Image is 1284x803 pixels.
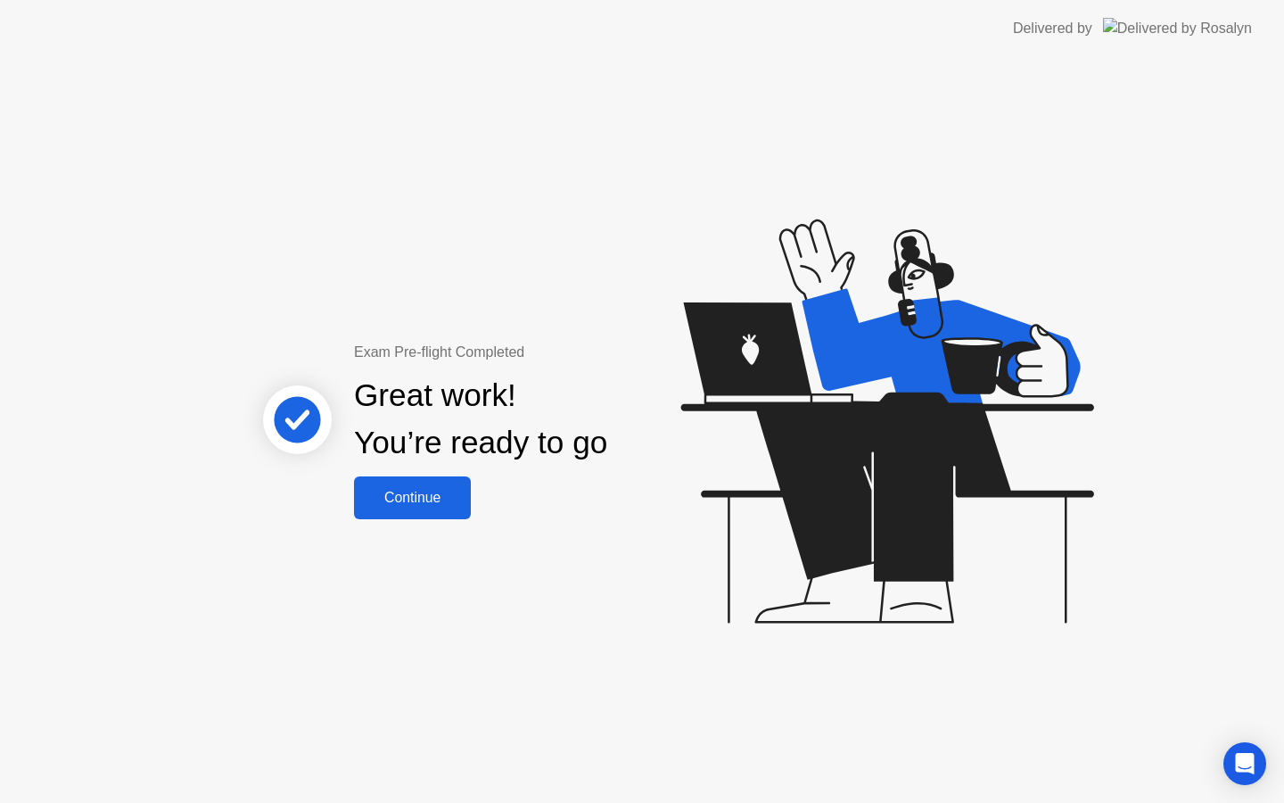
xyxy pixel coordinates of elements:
div: Open Intercom Messenger [1223,742,1266,785]
div: Exam Pre-flight Completed [354,342,722,363]
img: Delivered by Rosalyn [1103,18,1252,38]
div: Great work! You’re ready to go [354,372,607,467]
div: Delivered by [1013,18,1092,39]
button: Continue [354,476,471,519]
div: Continue [359,490,465,506]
